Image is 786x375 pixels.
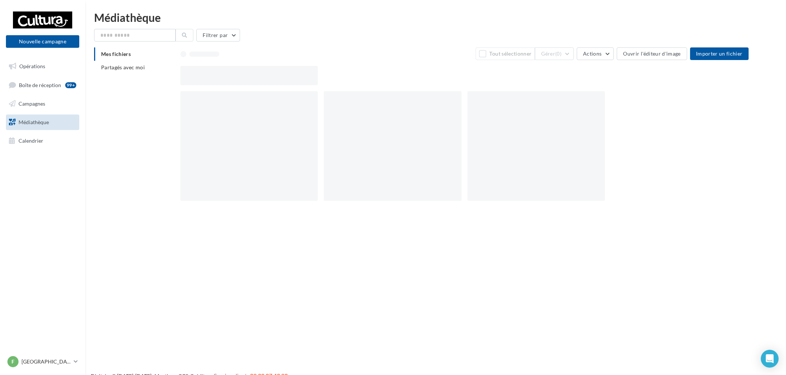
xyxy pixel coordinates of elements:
[11,358,14,365] span: F
[101,51,131,57] span: Mes fichiers
[101,64,145,70] span: Partagés avec moi
[21,358,71,365] p: [GEOGRAPHIC_DATA]
[4,133,81,149] a: Calendrier
[555,51,562,57] span: (0)
[761,350,779,368] div: Open Intercom Messenger
[696,50,743,57] span: Importer un fichier
[19,137,43,143] span: Calendrier
[6,35,79,48] button: Nouvelle campagne
[690,47,749,60] button: Importer un fichier
[19,119,49,125] span: Médiathèque
[196,29,240,42] button: Filtrer par
[19,82,61,88] span: Boîte de réception
[535,47,574,60] button: Gérer(0)
[19,63,45,69] span: Opérations
[617,47,687,60] button: Ouvrir l'éditeur d'image
[4,96,81,112] a: Campagnes
[583,50,602,57] span: Actions
[6,355,79,369] a: F [GEOGRAPHIC_DATA]
[476,47,535,60] button: Tout sélectionner
[65,82,76,88] div: 99+
[94,12,777,23] div: Médiathèque
[4,115,81,130] a: Médiathèque
[4,59,81,74] a: Opérations
[19,100,45,107] span: Campagnes
[4,77,81,93] a: Boîte de réception99+
[577,47,614,60] button: Actions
